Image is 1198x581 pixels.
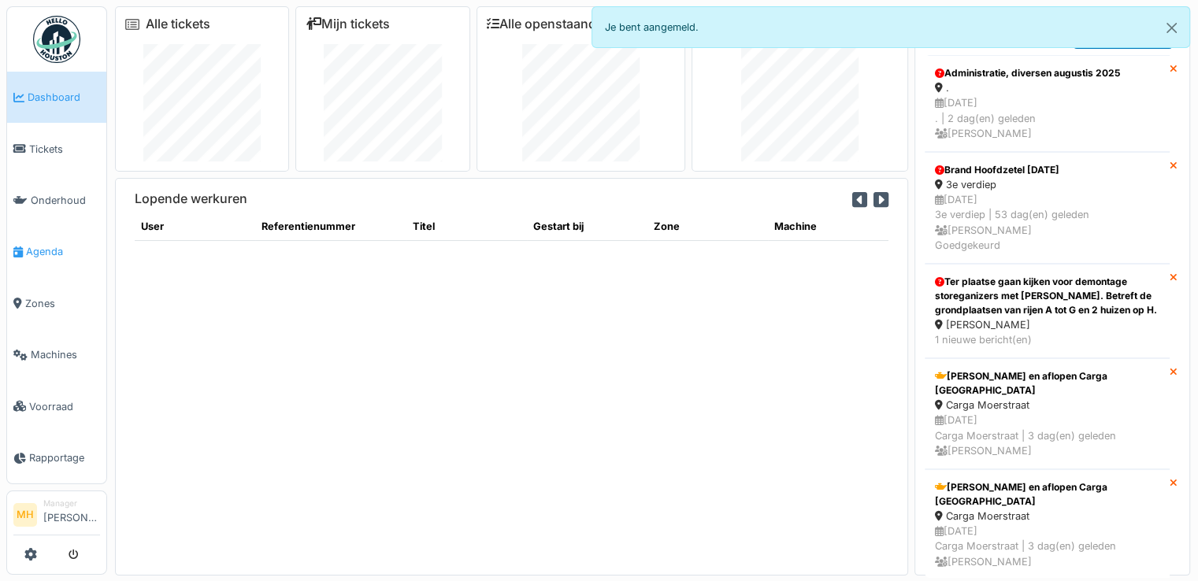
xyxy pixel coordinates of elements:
[935,192,1159,253] div: [DATE] 3e verdiep | 53 dag(en) geleden [PERSON_NAME] Goedgekeurd
[7,72,106,123] a: Dashboard
[935,369,1159,398] div: [PERSON_NAME] en aflopen Carga [GEOGRAPHIC_DATA]
[935,163,1159,177] div: Brand Hoofdzetel [DATE]
[925,264,1170,358] a: Ter plaatse gaan kijken voor demontage storeganizers met [PERSON_NAME]. Betreft de grondplaatsen ...
[935,524,1159,569] div: [DATE] Carga Moerstraat | 3 dag(en) geleden [PERSON_NAME]
[647,213,768,241] th: Zone
[935,80,1159,95] div: .
[7,226,106,277] a: Agenda
[935,275,1159,317] div: Ter plaatse gaan kijken voor demontage storeganizers met [PERSON_NAME]. Betreft de grondplaatsen ...
[935,509,1159,524] div: Carga Moerstraat
[13,503,37,527] li: MH
[7,329,106,380] a: Machines
[43,498,100,531] li: [PERSON_NAME]
[7,123,106,174] a: Tickets
[406,213,527,241] th: Titel
[31,193,100,208] span: Onderhoud
[26,244,100,259] span: Agenda
[31,347,100,362] span: Machines
[925,152,1170,264] a: Brand Hoofdzetel [DATE] 3e verdiep [DATE]3e verdiep | 53 dag(en) geleden [PERSON_NAME]Goedgekeurd
[29,450,100,465] span: Rapportage
[935,317,1159,332] div: [PERSON_NAME]
[29,399,100,414] span: Voorraad
[935,66,1159,80] div: Administratie, diversen augustis 2025
[925,358,1170,469] a: [PERSON_NAME] en aflopen Carga [GEOGRAPHIC_DATA] Carga Moerstraat [DATE]Carga Moerstraat | 3 dag(...
[7,278,106,329] a: Zones
[935,480,1159,509] div: [PERSON_NAME] en aflopen Carga [GEOGRAPHIC_DATA]
[43,498,100,509] div: Manager
[7,175,106,226] a: Onderhoud
[255,213,406,241] th: Referentienummer
[925,469,1170,580] a: [PERSON_NAME] en aflopen Carga [GEOGRAPHIC_DATA] Carga Moerstraat [DATE]Carga Moerstraat | 3 dag(...
[141,220,164,232] span: translation missing: nl.shared.user
[135,191,247,206] h6: Lopende werkuren
[13,498,100,535] a: MH Manager[PERSON_NAME]
[7,432,106,483] a: Rapportage
[935,177,1159,192] div: 3e verdiep
[768,213,888,241] th: Machine
[935,95,1159,141] div: [DATE] . | 2 dag(en) geleden [PERSON_NAME]
[1154,7,1189,49] button: Close
[487,17,640,31] a: Alle openstaande taken
[28,90,100,105] span: Dashboard
[935,332,1159,347] div: 1 nieuwe bericht(en)
[925,55,1170,152] a: Administratie, diversen augustis 2025 . [DATE]. | 2 dag(en) geleden [PERSON_NAME]
[29,142,100,157] span: Tickets
[935,398,1159,413] div: Carga Moerstraat
[25,296,100,311] span: Zones
[592,6,1191,48] div: Je bent aangemeld.
[306,17,390,31] a: Mijn tickets
[527,213,647,241] th: Gestart bij
[935,413,1159,458] div: [DATE] Carga Moerstraat | 3 dag(en) geleden [PERSON_NAME]
[7,380,106,431] a: Voorraad
[33,16,80,63] img: Badge_color-CXgf-gQk.svg
[146,17,210,31] a: Alle tickets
